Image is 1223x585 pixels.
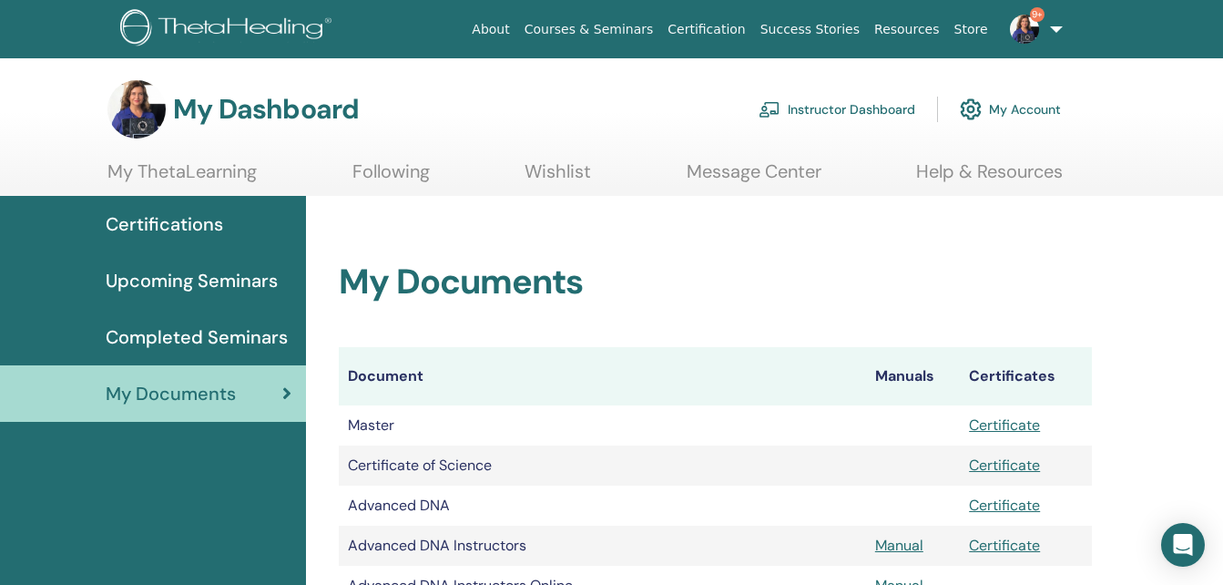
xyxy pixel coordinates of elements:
a: My ThetaLearning [107,160,257,196]
a: My Account [960,89,1061,129]
td: Advanced DNA Instructors [339,526,866,566]
th: Document [339,347,866,405]
a: Courses & Seminars [517,13,661,46]
a: About [464,13,516,46]
th: Manuals [866,347,960,405]
h3: My Dashboard [173,93,359,126]
img: default.jpg [107,80,166,139]
a: Following [352,160,430,196]
div: Open Intercom Messenger [1161,523,1205,567]
a: Certificate [969,456,1040,475]
a: Help & Resources [916,160,1063,196]
h2: My Documents [339,262,1092,303]
a: Success Stories [753,13,867,46]
a: Certification [660,13,752,46]
td: Master [339,405,866,446]
a: Wishlist [525,160,591,196]
a: Message Center [687,160,821,196]
td: Advanced DNA [339,486,866,526]
a: Certificate [969,496,1040,515]
span: 9+ [1030,7,1045,22]
span: Certifications [106,210,223,238]
img: cog.svg [960,94,982,125]
a: Resources [867,13,947,46]
a: Manual [875,536,923,555]
th: Certificates [960,347,1092,405]
span: Upcoming Seminars [106,267,278,294]
img: chalkboard-teacher.svg [759,101,780,118]
a: Store [947,13,995,46]
a: Certificate [969,416,1040,435]
img: logo.png [120,9,338,50]
a: Instructor Dashboard [759,89,915,129]
span: Completed Seminars [106,323,288,351]
a: Certificate [969,536,1040,555]
span: My Documents [106,380,236,407]
td: Certificate of Science [339,446,866,486]
img: default.jpg [1010,15,1039,44]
